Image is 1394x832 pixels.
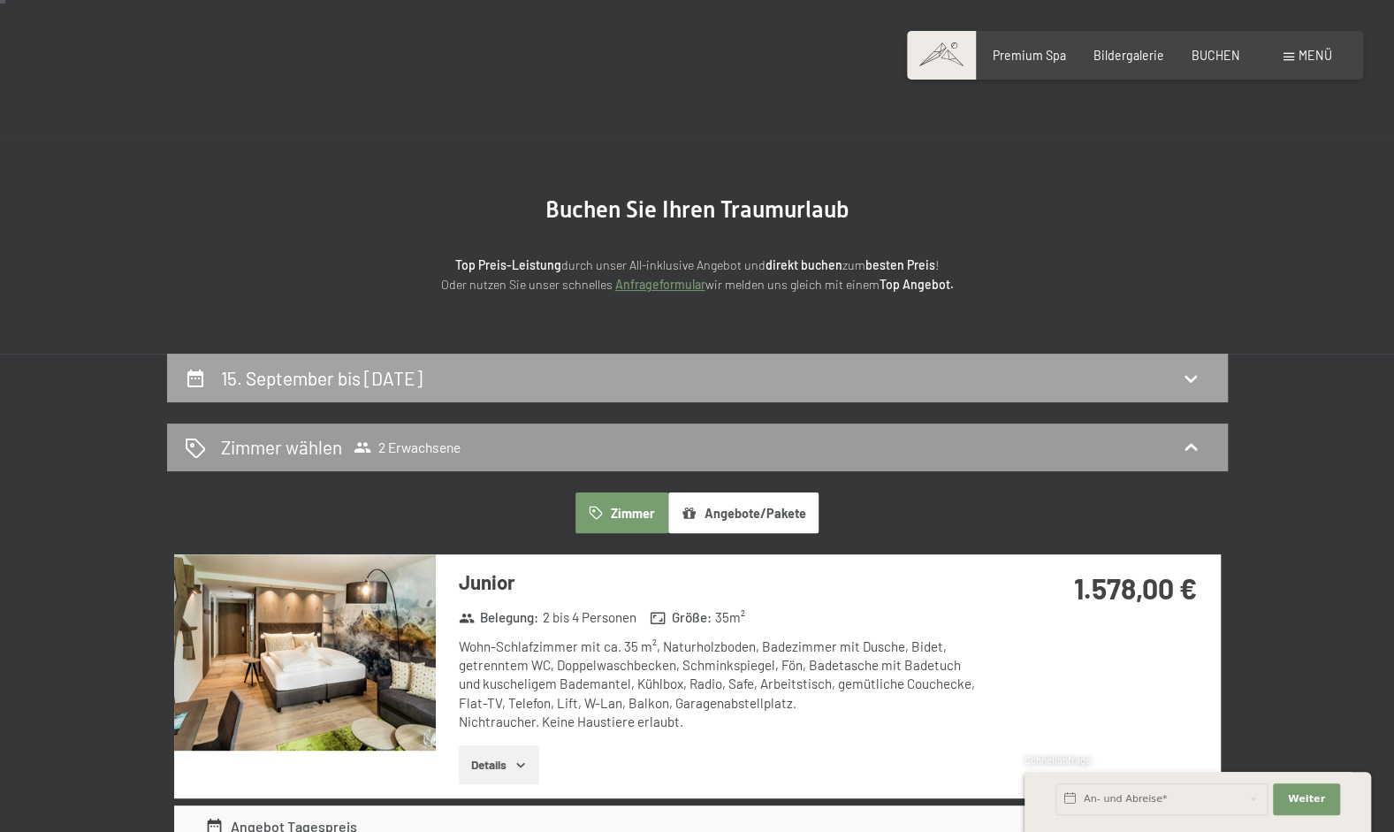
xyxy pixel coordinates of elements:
[615,277,705,292] a: Anfrageformular
[221,367,423,389] h2: 15. September bis [DATE]
[309,256,1086,295] p: durch unser All-inklusive Angebot und zum ! Oder nutzen Sie unser schnelles wir melden uns gleich...
[459,569,985,596] h3: Junior
[545,196,849,223] span: Buchen Sie Ihren Traumurlaub
[766,257,842,272] strong: direkt buchen
[1093,48,1164,63] a: Bildergalerie
[354,439,461,456] span: 2 Erwachsene
[650,608,712,627] strong: Größe :
[459,637,985,731] div: Wohn-Schlafzimmer mit ca. 35 m², Naturholzboden, Badezimmer mit Dusche, Bidet, getrenntem WC, Dop...
[668,492,819,533] button: Angebote/Pakete
[1025,754,1091,766] span: Schnellanfrage
[715,608,745,627] span: 35 m²
[880,277,954,292] strong: Top Angebot.
[459,745,539,784] button: Details
[993,48,1066,63] a: Premium Spa
[221,434,342,460] h2: Zimmer wählen
[1192,48,1240,63] a: BUCHEN
[1288,792,1325,806] span: Weiter
[1299,48,1332,63] span: Menü
[174,554,436,751] img: mss_renderimg.php
[575,492,667,533] button: Zimmer
[543,608,636,627] span: 2 bis 4 Personen
[455,257,561,272] strong: Top Preis-Leistung
[459,608,539,627] strong: Belegung :
[1273,783,1340,815] button: Weiter
[865,257,935,272] strong: besten Preis
[1074,571,1197,605] strong: 1.578,00 €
